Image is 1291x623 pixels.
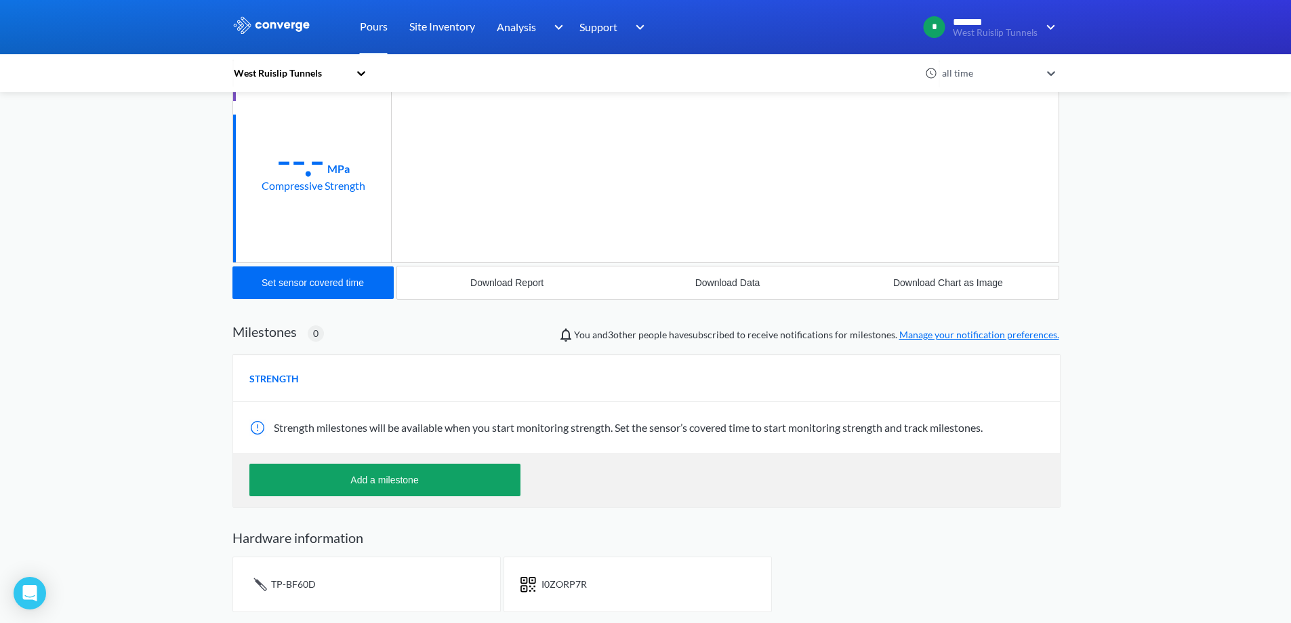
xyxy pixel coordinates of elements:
span: 0 [313,326,319,341]
h2: Hardware information [232,529,1059,546]
img: downArrow.svg [1038,19,1059,35]
div: Set sensor covered time [262,277,364,288]
div: --.- [276,143,325,177]
a: Manage your notification preferences. [899,329,1059,340]
div: Download Data [695,277,760,288]
span: I0ZORP7R [541,578,587,590]
span: Support [579,18,617,35]
button: Add a milestone [249,464,520,496]
button: Download Report [397,266,617,299]
div: West Ruislip Tunnels [232,66,349,81]
button: Download Chart as Image [838,266,1058,299]
span: West Ruislip Tunnels [953,28,1038,38]
span: STRENGTH [249,371,299,386]
div: Download Report [470,277,544,288]
img: notifications-icon.svg [558,327,574,343]
button: Set sensor covered time [232,266,394,299]
img: icon-clock.svg [925,67,937,79]
img: logo_ewhite.svg [232,16,311,34]
div: Compressive Strength [262,177,365,194]
span: TP-BF60D [271,578,316,590]
span: Analysis [497,18,536,35]
img: downArrow.svg [627,19,649,35]
span: You and people have subscribed to receive notifications for milestones. [574,327,1059,342]
div: all time [939,66,1040,81]
h2: Milestones [232,323,297,340]
img: downArrow.svg [545,19,567,35]
span: Strength milestones will be available when you start monitoring strength. Set the sensor’s covere... [274,421,983,434]
div: Download Chart as Image [893,277,1003,288]
span: Justin Elliott, Sudharshan Sivarajah, Thulasiram Baheerathan [608,329,636,340]
img: icon-tail.svg [249,574,271,595]
button: Download Data [617,266,838,299]
img: icon-short-text.svg [520,576,536,592]
div: Open Intercom Messenger [14,577,46,609]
